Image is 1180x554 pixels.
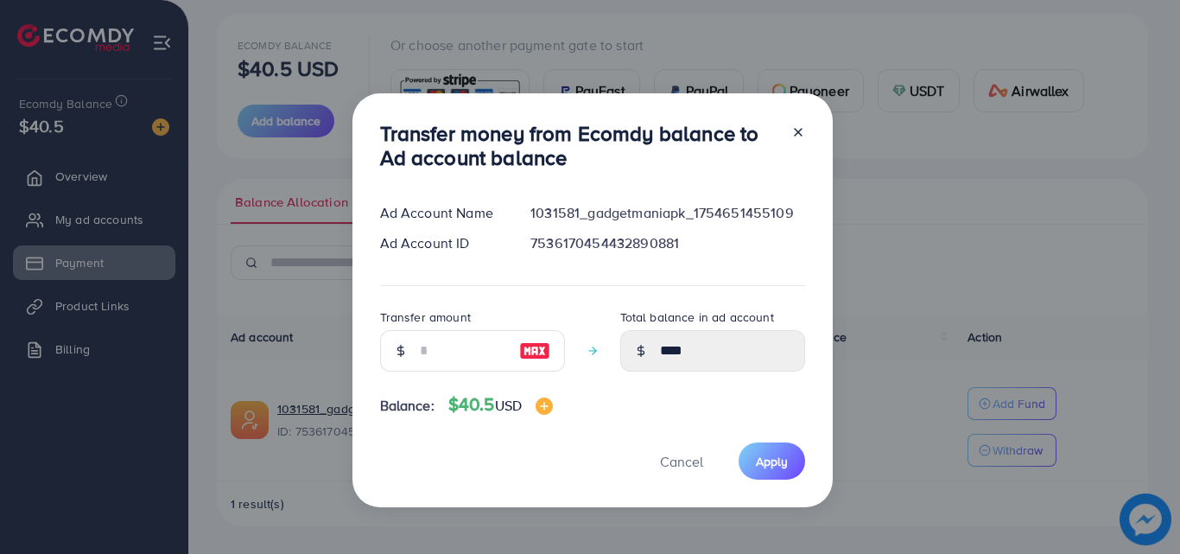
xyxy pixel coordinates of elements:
[638,443,725,480] button: Cancel
[756,453,788,470] span: Apply
[517,203,818,223] div: 1031581_gadgetmaniapk_1754651455109
[495,396,522,415] span: USD
[519,341,550,361] img: image
[448,394,553,416] h4: $40.5
[380,309,471,326] label: Transfer amount
[366,203,517,223] div: Ad Account Name
[620,309,774,326] label: Total balance in ad account
[660,452,703,471] span: Cancel
[380,121,777,171] h3: Transfer money from Ecomdy balance to Ad account balance
[739,443,805,480] button: Apply
[517,233,818,253] div: 7536170454432890881
[380,396,435,416] span: Balance:
[536,398,553,415] img: image
[366,233,517,253] div: Ad Account ID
